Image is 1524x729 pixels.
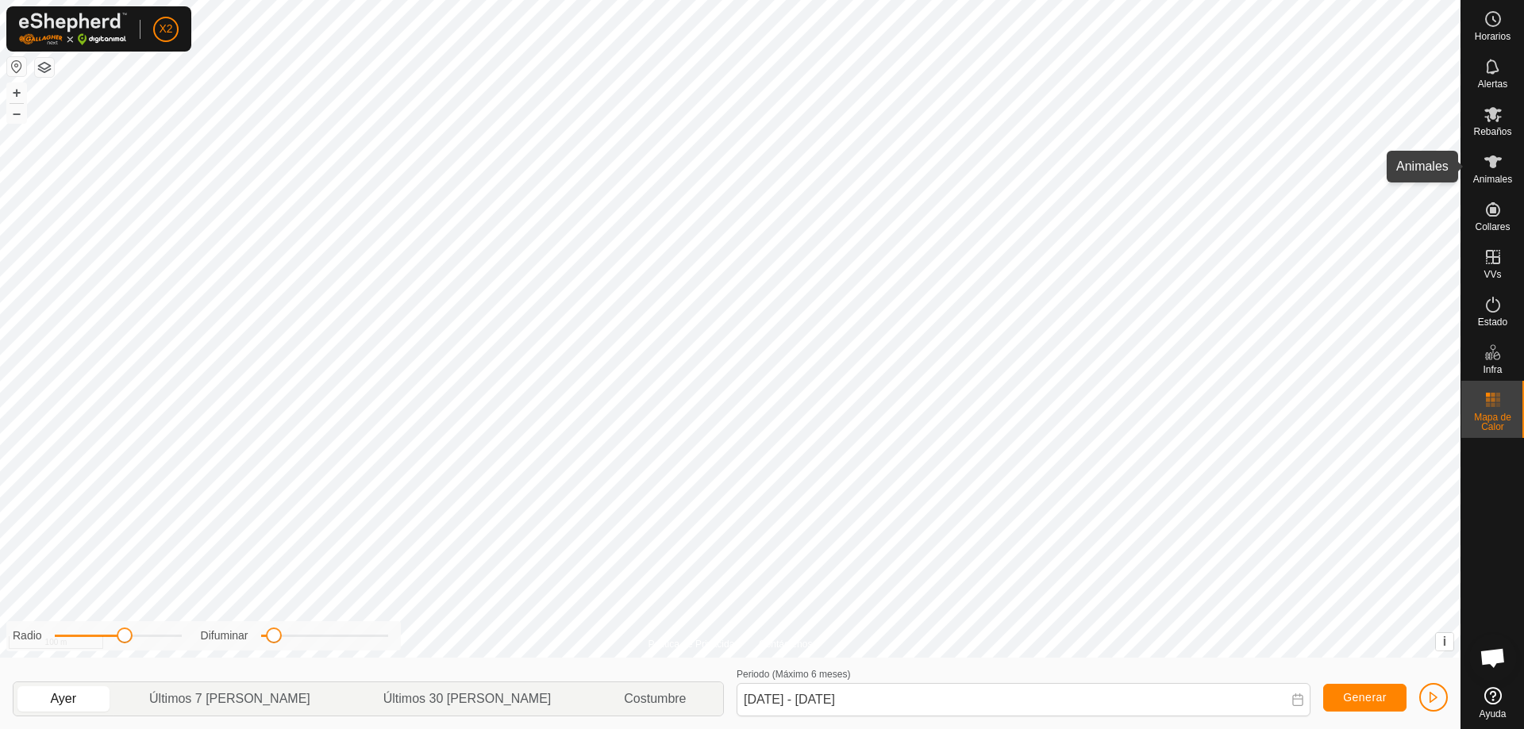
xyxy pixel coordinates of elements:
a: Política de Privacidad [648,637,740,651]
button: i [1436,633,1453,650]
span: Animales [1473,175,1512,184]
a: Ayuda [1461,681,1524,725]
button: + [7,83,26,102]
label: Periodo (Máximo 6 meses) [737,669,850,680]
span: Estado [1478,317,1507,327]
span: Ayer [50,689,76,708]
span: Alertas [1478,79,1507,89]
label: Radio [13,627,42,644]
img: Logo Gallagher [19,13,127,45]
label: Difuminar [201,627,248,644]
span: i [1443,635,1446,648]
a: Contáctenos [759,637,812,651]
span: VVs [1484,270,1501,279]
span: Generar [1343,691,1387,704]
span: Collares [1475,222,1510,232]
a: Chat abierto [1469,634,1517,681]
span: X2 [159,21,172,37]
span: Infra [1483,365,1502,374]
span: Ayuda [1480,709,1507,719]
button: Generar [1323,684,1407,712]
span: Últimos 30 [PERSON_NAME] [383,689,552,708]
span: Costumbre [624,689,686,708]
button: – [7,104,26,123]
span: Últimos 7 [PERSON_NAME] [149,689,310,708]
span: Mapa de Calor [1465,412,1520,432]
button: Capas del Mapa [35,58,54,77]
button: Restablecer Mapa [7,57,26,76]
span: Horarios [1475,32,1511,41]
span: Rebaños [1473,127,1511,136]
